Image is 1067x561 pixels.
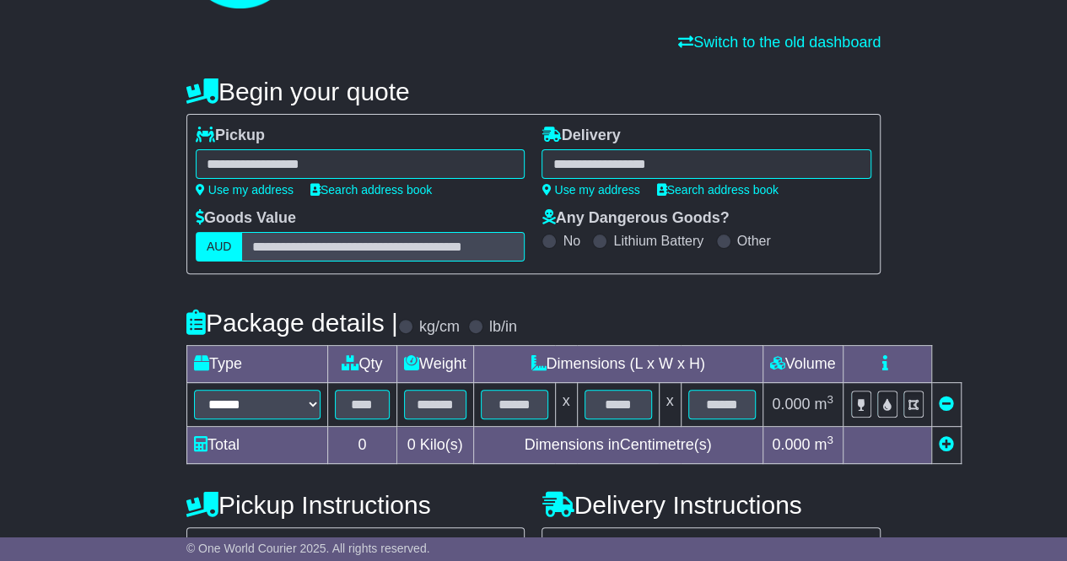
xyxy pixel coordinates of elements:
a: Add new item [939,436,954,453]
label: kg/cm [419,318,460,337]
label: No [563,233,579,249]
td: x [659,383,681,427]
label: Lithium Battery [613,233,703,249]
label: lb/in [489,318,517,337]
td: Volume [763,346,843,383]
a: Search address book [310,183,432,197]
a: Search address book [657,183,779,197]
label: Pickup [196,127,265,145]
span: 0.000 [772,436,810,453]
span: 0 [407,436,416,453]
h4: Delivery Instructions [542,491,881,519]
label: AUD [196,232,243,262]
span: m [814,436,833,453]
td: Dimensions in Centimetre(s) [473,427,763,464]
a: Remove this item [939,396,954,413]
a: Use my address [542,183,639,197]
span: © One World Courier 2025. All rights reserved. [186,542,430,555]
span: m [814,396,833,413]
h4: Package details | [186,309,398,337]
span: 0.000 [772,396,810,413]
td: Weight [396,346,473,383]
h4: Begin your quote [186,78,881,105]
label: Any Dangerous Goods? [542,209,729,228]
sup: 3 [827,393,833,406]
td: Dimensions (L x W x H) [473,346,763,383]
td: Type [186,346,327,383]
label: Goods Value [196,209,296,228]
td: 0 [327,427,396,464]
td: Qty [327,346,396,383]
label: Delivery [542,127,620,145]
td: x [555,383,577,427]
a: Switch to the old dashboard [678,34,881,51]
label: Other [737,233,771,249]
sup: 3 [827,434,833,446]
a: Use my address [196,183,294,197]
td: Total [186,427,327,464]
td: Kilo(s) [396,427,473,464]
h4: Pickup Instructions [186,491,525,519]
